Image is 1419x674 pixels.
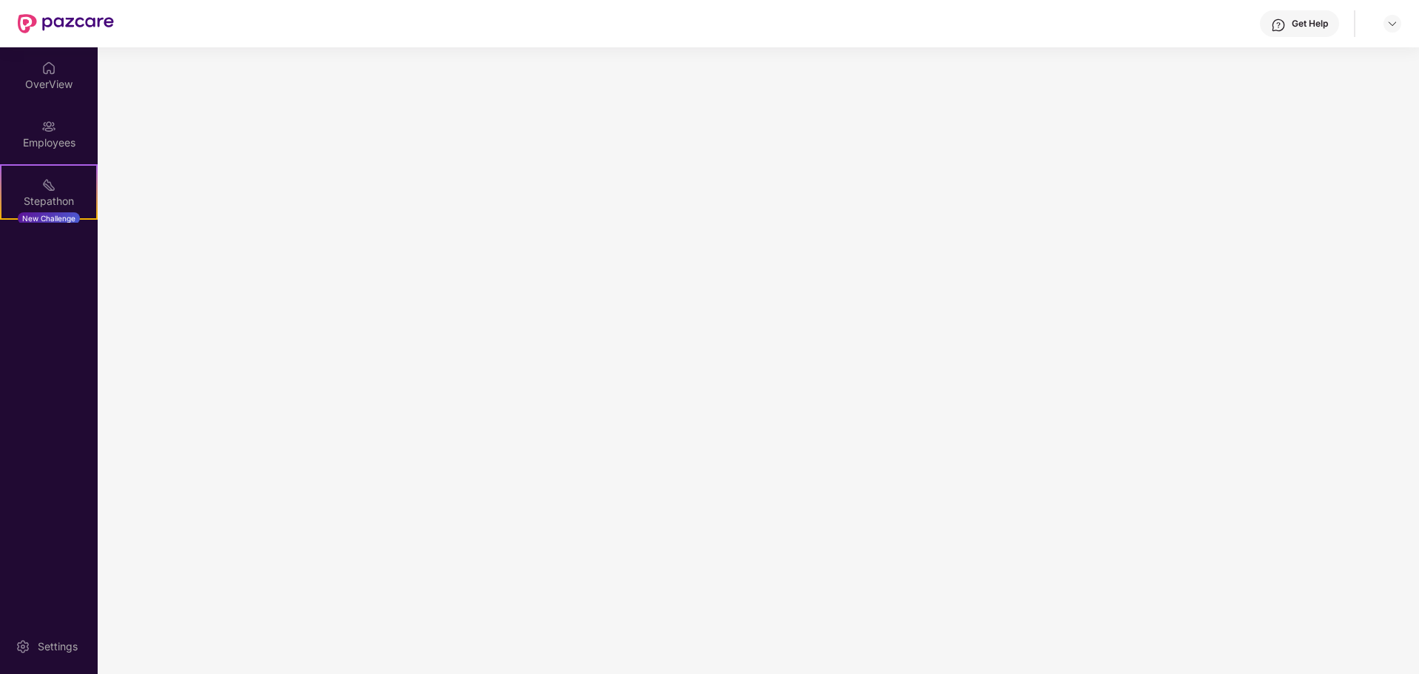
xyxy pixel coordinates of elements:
img: svg+xml;base64,PHN2ZyBpZD0iSGVscC0zMngzMiIgeG1sbnM9Imh0dHA6Ly93d3cudzMub3JnLzIwMDAvc3ZnIiB3aWR0aD... [1271,18,1286,33]
img: svg+xml;base64,PHN2ZyBpZD0iU2V0dGluZy0yMHgyMCIgeG1sbnM9Imh0dHA6Ly93d3cudzMub3JnLzIwMDAvc3ZnIiB3aW... [16,639,30,654]
img: svg+xml;base64,PHN2ZyB4bWxucz0iaHR0cDovL3d3dy53My5vcmcvMjAwMC9zdmciIHdpZHRoPSIyMSIgaGVpZ2h0PSIyMC... [41,178,56,192]
img: svg+xml;base64,PHN2ZyBpZD0iSG9tZSIgeG1sbnM9Imh0dHA6Ly93d3cudzMub3JnLzIwMDAvc3ZnIiB3aWR0aD0iMjAiIG... [41,61,56,75]
div: Get Help [1292,18,1328,30]
img: svg+xml;base64,PHN2ZyBpZD0iRHJvcGRvd24tMzJ4MzIiIHhtbG5zPSJodHRwOi8vd3d3LnczLm9yZy8yMDAwL3N2ZyIgd2... [1386,18,1398,30]
div: Settings [33,639,82,654]
div: New Challenge [18,212,80,224]
div: Stepathon [1,194,96,209]
img: svg+xml;base64,PHN2ZyBpZD0iRW1wbG95ZWVzIiB4bWxucz0iaHR0cDovL3d3dy53My5vcmcvMjAwMC9zdmciIHdpZHRoPS... [41,119,56,134]
img: New Pazcare Logo [18,14,114,33]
